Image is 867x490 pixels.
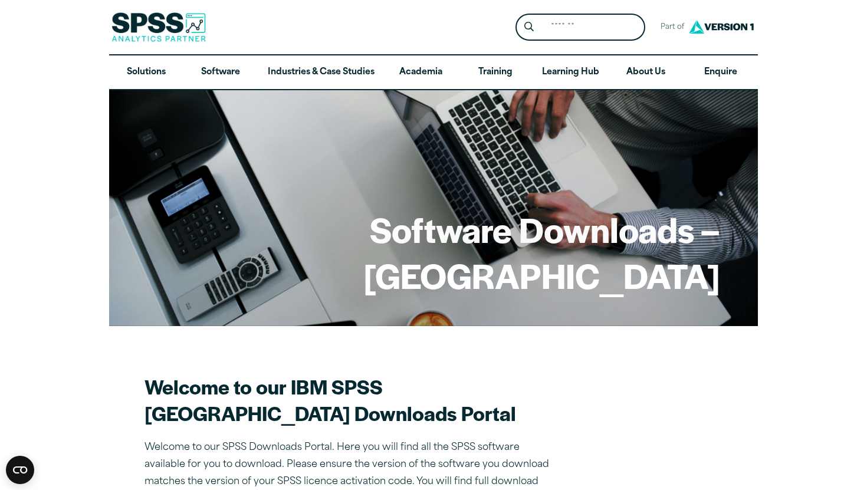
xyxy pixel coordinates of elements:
[684,55,758,90] a: Enquire
[109,55,758,90] nav: Desktop version of site main menu
[109,55,183,90] a: Solutions
[515,14,645,41] form: Site Header Search Form
[524,22,534,32] svg: Search magnifying glass icon
[6,456,34,484] button: Open CMP widget
[147,206,720,298] h1: Software Downloads – [GEOGRAPHIC_DATA]
[655,19,686,36] span: Part of
[144,373,557,426] h2: Welcome to our IBM SPSS [GEOGRAPHIC_DATA] Downloads Portal
[258,55,384,90] a: Industries & Case Studies
[183,55,258,90] a: Software
[384,55,458,90] a: Academia
[458,55,533,90] a: Training
[533,55,609,90] a: Learning Hub
[609,55,683,90] a: About Us
[111,12,206,42] img: SPSS Analytics Partner
[518,17,540,38] button: Search magnifying glass icon
[686,16,757,38] img: Version1 Logo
